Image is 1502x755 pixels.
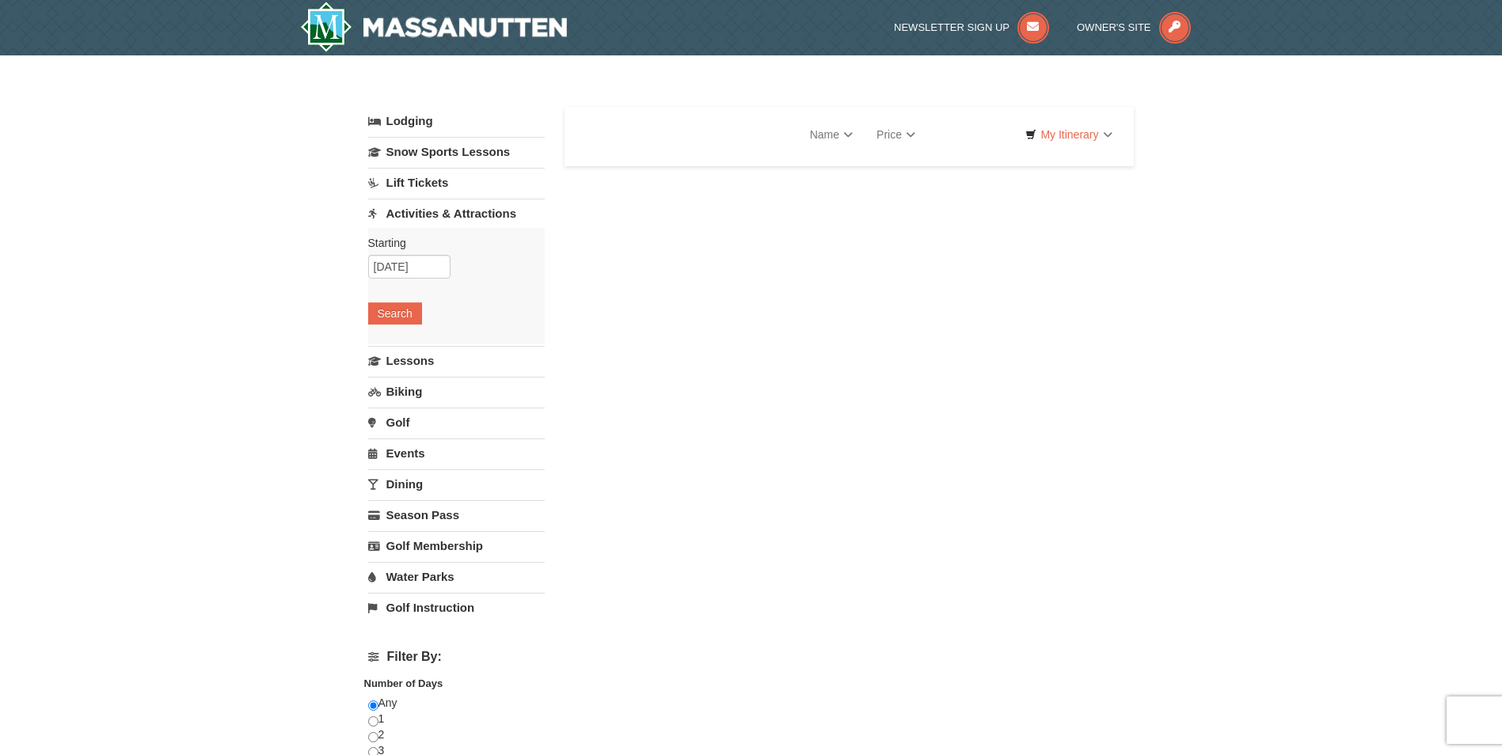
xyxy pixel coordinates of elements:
span: Owner's Site [1077,21,1151,33]
a: Lessons [368,346,545,375]
h4: Filter By: [368,650,545,664]
a: Biking [368,377,545,406]
a: Lift Tickets [368,168,545,197]
a: Golf Instruction [368,593,545,622]
a: Activities & Attractions [368,199,545,228]
a: My Itinerary [1015,123,1122,146]
a: Owner's Site [1077,21,1191,33]
a: Events [368,438,545,468]
button: Search [368,302,422,324]
a: Season Pass [368,500,545,529]
label: Starting [368,235,533,251]
a: Newsletter Sign Up [894,21,1049,33]
a: Dining [368,469,545,499]
a: Price [865,119,927,150]
img: Massanutten Resort Logo [300,2,568,52]
strong: Number of Days [364,677,443,689]
a: Massanutten Resort [300,2,568,52]
a: Snow Sports Lessons [368,137,545,166]
a: Name [798,119,865,150]
a: Water Parks [368,562,545,591]
span: Newsletter Sign Up [894,21,1010,33]
a: Lodging [368,107,545,135]
a: Golf [368,408,545,437]
a: Golf Membership [368,531,545,560]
